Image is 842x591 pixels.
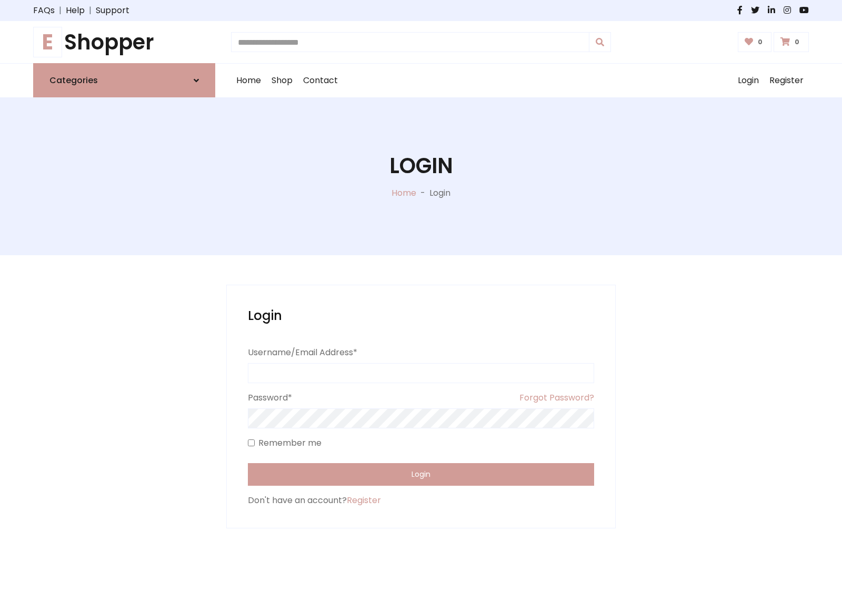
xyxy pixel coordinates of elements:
a: Forgot Password? [519,392,594,408]
h6: Categories [49,75,98,85]
label: Username/Email Address* [248,346,357,359]
h1: Login [389,153,453,178]
a: Support [96,4,129,17]
p: - [416,187,429,199]
h2: Login [248,306,594,325]
span: | [55,4,66,17]
p: Login [429,187,450,199]
span: | [85,4,96,17]
a: Shop [266,64,298,97]
a: Register [347,494,381,506]
a: Help [66,4,85,17]
label: Password* [248,392,292,404]
a: Home [231,64,266,97]
a: Contact [298,64,343,97]
a: 0 [774,32,809,52]
label: Remember me [258,437,322,449]
span: E [33,27,62,57]
h1: Shopper [33,29,215,55]
a: Home [392,187,416,199]
a: EShopper [33,29,215,55]
a: Categories [33,63,215,97]
a: 0 [738,32,772,52]
a: Login [733,64,764,97]
span: 0 [755,37,765,47]
span: 0 [792,37,802,47]
button: Login [248,463,594,486]
a: FAQs [33,4,55,17]
div: Don't have an account? [248,494,594,507]
a: Register [764,64,809,97]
